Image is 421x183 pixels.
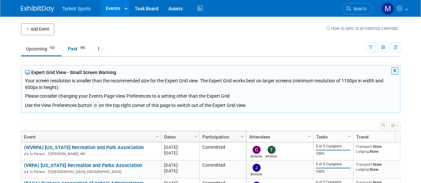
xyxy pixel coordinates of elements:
div: [DATE] [164,162,196,168]
div: [DATE] [164,168,196,174]
a: (VRPA) [US_STATE] Recreation and Parks Association [24,162,142,168]
span: Lodging: [356,149,370,154]
div: 5 of 5 Complete [316,162,350,167]
div: Use the View Preferences button on the top-right corner of this page to switch out of the Expert ... [25,99,396,109]
span: - [178,163,179,168]
span: Column Settings [347,134,352,139]
div: 100% [316,151,350,156]
div: [GEOGRAPHIC_DATA], [GEOGRAPHIC_DATA] [24,169,158,174]
div: [DATE] [164,144,196,150]
span: 760 [78,46,87,50]
div: [DATE] [164,150,196,156]
img: ExhibitDay [21,6,54,12]
span: In-Person [30,170,47,174]
img: Mathieu Martel [381,2,394,15]
img: Trent Gabbert [268,146,276,154]
a: Column Settings [154,131,161,141]
span: Tarkett Sports [62,6,91,11]
a: Upcoming102 [21,43,62,55]
img: Jeremy Vega [253,164,261,172]
div: None None [356,144,404,154]
a: Travel [356,131,402,142]
span: Lodging: [356,167,370,172]
span: Column Settings [193,134,198,139]
a: Attendees [249,131,309,142]
div: Please consider changing your Events Page View Preferences to a setting other than the Expert Grid. [25,91,396,99]
a: Participation [202,131,242,142]
a: Event [24,131,157,142]
a: (WVRPA) [US_STATE] Recreation and Park Association [24,144,144,150]
span: Column Settings [155,134,160,139]
a: Dates [164,131,195,142]
button: Add Event [21,23,54,35]
a: Column Settings [346,131,353,141]
td: Committed [199,142,246,160]
span: In-Person [30,152,47,156]
div: Your screen resolution is smaller than the recommended size for the Expert Grid view. The Expert ... [25,76,396,99]
button: X [391,67,398,75]
div: 5 of 5 Complete [316,144,350,149]
img: Connor Schlegel [253,146,261,154]
a: Column Settings [306,131,313,141]
div: Connor Schlegel [251,154,262,158]
td: Committed [199,160,246,178]
div: Trent Gabbert [266,154,277,158]
span: Transport: [356,162,373,167]
span: Column Settings [240,134,245,139]
span: Search [351,6,366,11]
a: Tasks [316,131,349,142]
div: Expert Grid View - Small Screen Warning [25,69,396,76]
a: Column Settings [192,131,199,141]
img: In-Person Event [24,152,28,155]
a: Past760 [63,43,92,55]
span: Transport: [356,144,373,149]
div: Jeremy Vega [251,172,262,176]
a: How to sync to an external calendar... [326,26,400,31]
span: - [178,145,179,150]
div: None None [356,162,404,172]
span: Column Settings [307,134,312,139]
span: 102 [48,46,57,50]
a: Column Settings [239,131,246,141]
div: [PERSON_NAME], WV [24,151,158,156]
a: Search [342,3,373,15]
div: 100% [316,169,350,174]
img: In-Person Event [24,170,28,173]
